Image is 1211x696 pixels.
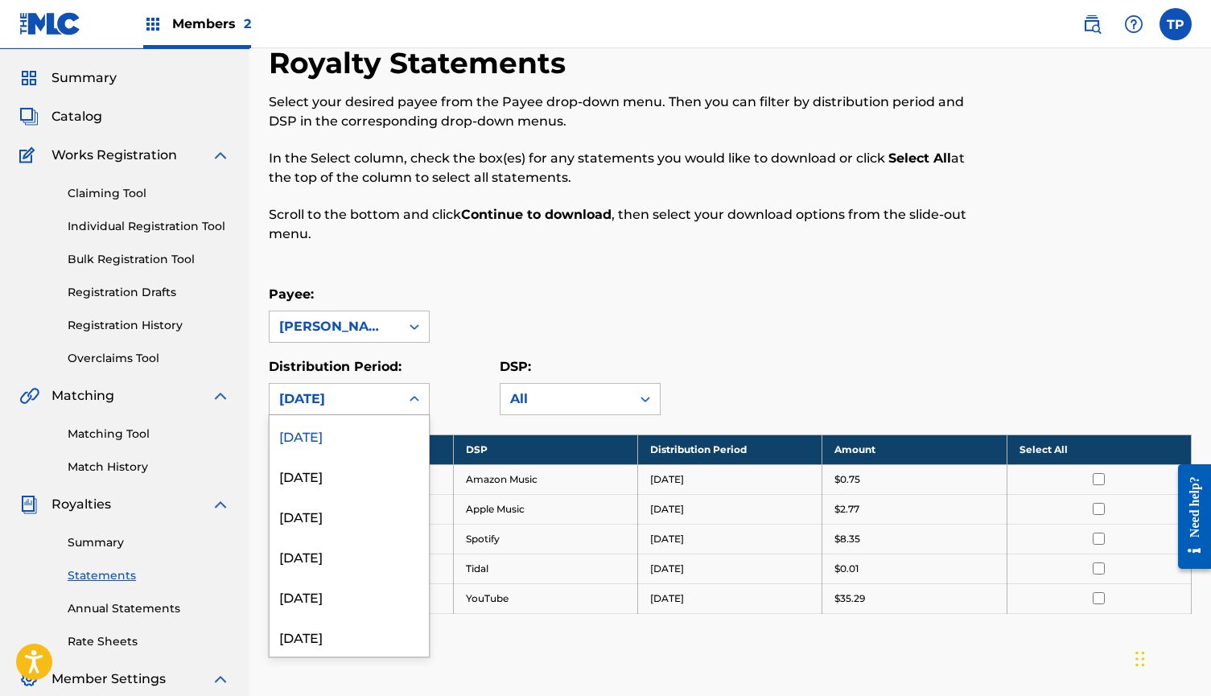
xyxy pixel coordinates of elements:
div: [DATE] [270,415,429,455]
div: User Menu [1160,8,1192,40]
label: Payee: [269,286,314,302]
th: Amount [822,434,1007,464]
img: expand [211,495,230,514]
th: Select All [1007,434,1191,464]
h2: Royalty Statements [269,45,574,81]
a: CatalogCatalog [19,107,102,126]
a: Matching Tool [68,426,230,443]
p: $35.29 [834,591,865,606]
p: $0.01 [834,562,859,576]
th: Distribution Period [638,434,822,464]
a: Summary [68,534,230,551]
td: Amazon Music [453,464,637,494]
div: [PERSON_NAME] [279,317,390,336]
div: [DATE] [270,616,429,657]
p: $0.75 [834,472,860,487]
iframe: Resource Center [1166,451,1211,583]
span: Members [172,14,251,33]
a: Claiming Tool [68,185,230,202]
span: Works Registration [51,146,177,165]
label: DSP: [500,359,531,374]
span: Royalties [51,495,111,514]
div: [DATE] [270,455,429,496]
img: help [1124,14,1143,34]
div: [DATE] [279,389,390,409]
td: YouTube [453,583,637,613]
p: $8.35 [834,532,860,546]
a: Annual Statements [68,600,230,617]
img: Matching [19,386,39,406]
td: [DATE] [638,583,822,613]
a: Individual Registration Tool [68,218,230,235]
img: expand [211,146,230,165]
span: Matching [51,386,114,406]
img: Member Settings [19,669,39,689]
p: In the Select column, check the box(es) for any statements you would like to download or click at... [269,149,979,187]
img: expand [211,386,230,406]
span: Member Settings [51,669,166,689]
td: [DATE] [638,524,822,554]
span: Catalog [51,107,102,126]
label: Distribution Period: [269,359,402,374]
img: expand [211,669,230,689]
p: $2.77 [834,502,859,517]
strong: Continue to download [461,207,612,222]
iframe: Chat Widget [1131,619,1211,696]
img: Summary [19,68,39,88]
img: Top Rightsholders [143,14,163,34]
div: [DATE] [270,576,429,616]
img: Works Registration [19,146,40,165]
span: 2 [244,16,251,31]
a: Rate Sheets [68,633,230,650]
img: Royalties [19,495,39,514]
a: Bulk Registration Tool [68,251,230,268]
a: Registration Drafts [68,284,230,301]
a: Registration History [68,317,230,334]
a: Public Search [1076,8,1108,40]
img: Catalog [19,107,39,126]
a: SummarySummary [19,68,117,88]
th: DSP [453,434,637,464]
a: Overclaims Tool [68,350,230,367]
div: [DATE] [270,496,429,536]
div: Drag [1135,635,1145,683]
td: [DATE] [638,554,822,583]
p: Scroll to the bottom and click , then select your download options from the slide-out menu. [269,205,979,244]
img: MLC Logo [19,12,81,35]
div: [DATE] [270,536,429,576]
a: Statements [68,567,230,584]
div: Help [1118,8,1150,40]
img: search [1082,14,1102,34]
td: [DATE] [638,464,822,494]
strong: Select All [888,150,951,166]
span: Summary [51,68,117,88]
td: Spotify [453,524,637,554]
p: Select your desired payee from the Payee drop-down menu. Then you can filter by distribution peri... [269,93,979,131]
a: Match History [68,459,230,476]
td: [DATE] [638,494,822,524]
td: Tidal [453,554,637,583]
div: All [510,389,621,409]
td: Apple Music [453,494,637,524]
